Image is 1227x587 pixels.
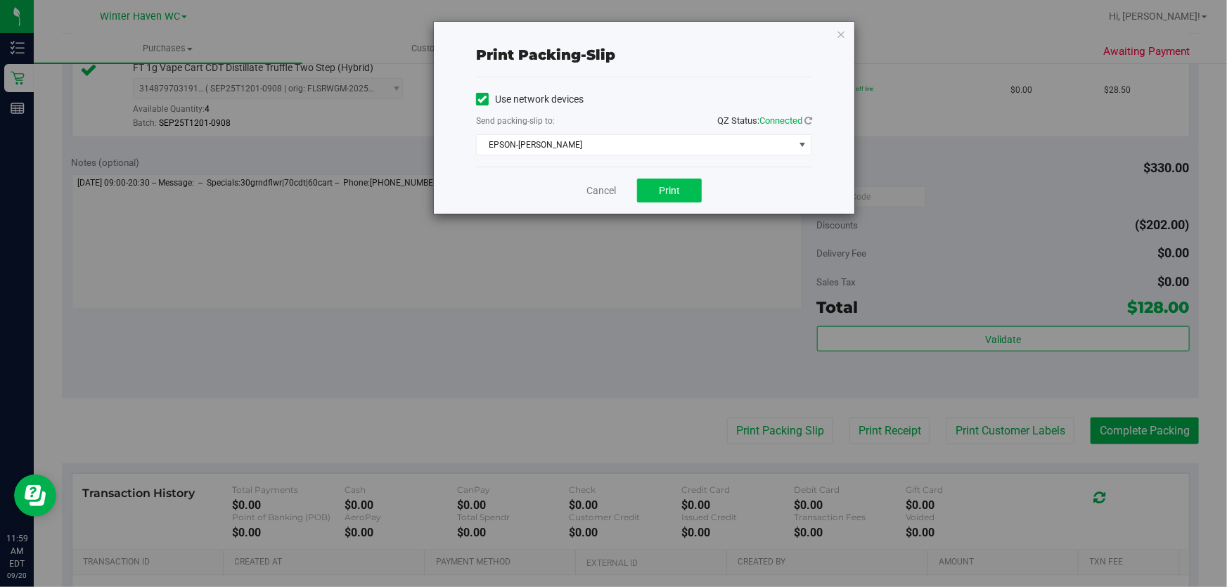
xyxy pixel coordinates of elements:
[476,92,584,107] label: Use network devices
[14,475,56,517] iframe: Resource center
[637,179,702,202] button: Print
[476,46,615,63] span: Print packing-slip
[759,115,802,126] span: Connected
[477,135,794,155] span: EPSON-[PERSON_NAME]
[586,183,616,198] a: Cancel
[659,185,680,196] span: Print
[476,115,555,127] label: Send packing-slip to:
[794,135,811,155] span: select
[717,115,812,126] span: QZ Status:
